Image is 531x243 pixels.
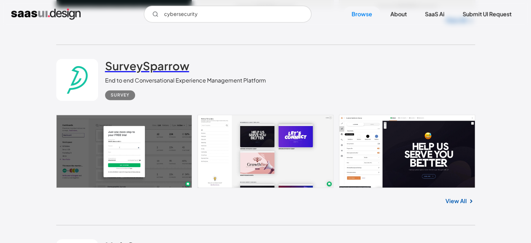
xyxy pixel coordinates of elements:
a: Submit UI Request [454,6,520,22]
a: About [382,6,415,22]
h2: SurveySparrow [105,59,189,73]
a: SurveySparrow [105,59,189,76]
a: SaaS Ai [416,6,453,22]
a: Browse [343,6,381,22]
div: Survey [111,91,130,99]
form: Email Form [144,6,311,22]
a: View All [445,196,467,205]
input: Search UI designs you're looking for... [144,6,311,22]
div: End to end Conversational Experience Management Platform [105,76,266,85]
a: home [11,8,81,20]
